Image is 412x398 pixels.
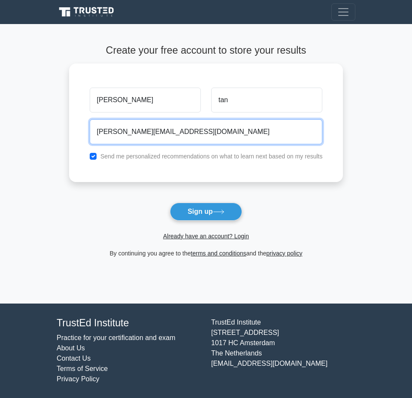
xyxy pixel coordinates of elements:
[90,88,201,112] input: First name
[163,233,249,240] a: Already have an account? Login
[206,317,360,384] div: TrustEd Institute [STREET_ADDRESS] 1017 HC Amsterdam The Netherlands [EMAIL_ADDRESS][DOMAIN_NAME]
[267,250,303,257] a: privacy policy
[64,248,348,258] div: By continuing you agree to the and the
[191,250,246,257] a: terms and conditions
[170,203,242,221] button: Sign up
[57,365,108,372] a: Terms of Service
[57,344,85,352] a: About Us
[90,119,323,144] input: Email
[69,45,343,57] h4: Create your free account to store your results
[100,153,323,160] label: Send me personalized recommendations on what to learn next based on my results
[57,317,201,329] h4: TrustEd Institute
[57,355,91,362] a: Contact Us
[331,3,355,21] button: Toggle navigation
[211,88,322,112] input: Last name
[57,375,100,383] a: Privacy Policy
[57,334,176,341] a: Practice for your certification and exam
